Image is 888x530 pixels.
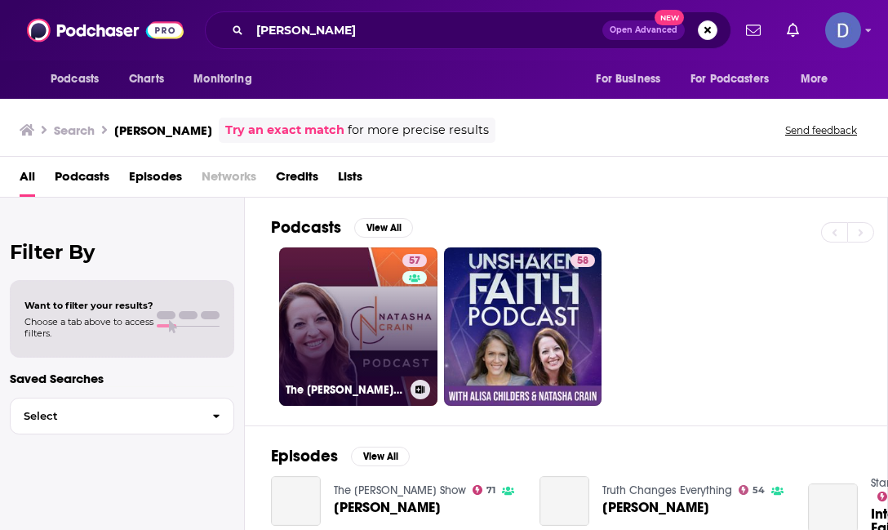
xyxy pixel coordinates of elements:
[250,17,602,43] input: Search podcasts, credits, & more...
[276,163,318,197] a: Credits
[444,247,602,406] a: 58
[402,254,427,267] a: 57
[801,68,828,91] span: More
[55,163,109,197] a: Podcasts
[20,163,35,197] a: All
[486,487,495,494] span: 71
[577,253,588,269] span: 58
[54,122,95,138] h3: Search
[473,485,496,495] a: 71
[24,316,153,339] span: Choose a tab above to access filters.
[602,501,709,514] a: Natasha Crain
[351,447,410,466] button: View All
[334,501,441,514] a: Natasha Crain
[780,16,806,44] a: Show notifications dropdown
[10,371,234,386] p: Saved Searches
[271,446,338,466] h2: Episodes
[10,240,234,264] h2: Filter By
[129,68,164,91] span: Charts
[789,64,849,95] button: open menu
[205,11,731,49] div: Search podcasts, credits, & more...
[825,12,861,48] button: Show profile menu
[825,12,861,48] img: User Profile
[409,253,420,269] span: 57
[610,26,677,34] span: Open Advanced
[690,68,769,91] span: For Podcasters
[182,64,273,95] button: open menu
[334,501,441,514] span: [PERSON_NAME]
[753,487,765,494] span: 54
[348,121,489,140] span: for more precise results
[354,218,413,238] button: View All
[286,383,404,397] h3: The [PERSON_NAME] Podcast
[584,64,681,95] button: open menu
[114,122,212,138] h3: [PERSON_NAME]
[39,64,120,95] button: open menu
[539,476,589,526] a: Natasha Crain
[825,12,861,48] span: Logged in as dianawurster
[202,163,256,197] span: Networks
[118,64,174,95] a: Charts
[271,217,341,238] h2: Podcasts
[10,398,234,434] button: Select
[602,501,709,514] span: [PERSON_NAME]
[24,300,153,311] span: Want to filter your results?
[225,121,344,140] a: Try an exact match
[602,483,732,497] a: Truth Changes Everything
[27,15,184,46] img: Podchaser - Follow, Share and Rate Podcasts
[739,16,767,44] a: Show notifications dropdown
[596,68,660,91] span: For Business
[739,485,766,495] a: 54
[11,411,199,421] span: Select
[51,68,99,91] span: Podcasts
[271,446,410,466] a: EpisodesView All
[602,20,685,40] button: Open AdvancedNew
[680,64,793,95] button: open menu
[338,163,362,197] a: Lists
[271,476,321,526] a: Natasha Crain
[655,10,684,25] span: New
[271,217,413,238] a: PodcastsView All
[334,483,466,497] a: The Eric Metaxas Show
[129,163,182,197] a: Episodes
[279,247,437,406] a: 57The [PERSON_NAME] Podcast
[780,123,862,137] button: Send feedback
[193,68,251,91] span: Monitoring
[571,254,595,267] a: 58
